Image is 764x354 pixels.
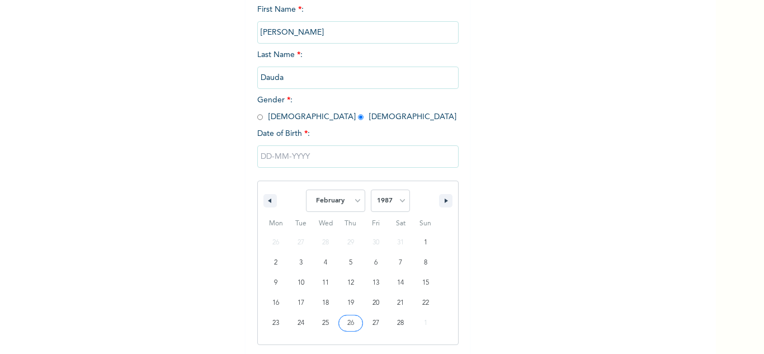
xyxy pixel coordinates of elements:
[289,215,314,233] span: Tue
[298,293,304,313] span: 17
[338,273,364,293] button: 12
[263,273,289,293] button: 9
[289,313,314,333] button: 24
[363,313,388,333] button: 27
[313,293,338,313] button: 18
[397,313,404,333] span: 28
[338,313,364,333] button: 26
[272,293,279,313] span: 16
[257,145,459,168] input: DD-MM-YYYY
[289,273,314,293] button: 10
[347,273,354,293] span: 12
[338,293,364,313] button: 19
[313,313,338,333] button: 25
[372,313,379,333] span: 27
[363,215,388,233] span: Fri
[263,215,289,233] span: Mon
[257,51,459,82] span: Last Name :
[413,293,438,313] button: 22
[324,253,327,273] span: 4
[349,253,352,273] span: 5
[298,273,304,293] span: 10
[388,253,413,273] button: 7
[422,273,429,293] span: 15
[263,313,289,333] button: 23
[363,293,388,313] button: 20
[298,313,304,333] span: 24
[347,313,354,333] span: 26
[257,128,310,140] span: Date of Birth :
[338,215,364,233] span: Thu
[372,293,379,313] span: 20
[322,293,329,313] span: 18
[422,293,429,313] span: 22
[313,253,338,273] button: 4
[388,313,413,333] button: 28
[363,253,388,273] button: 6
[372,273,379,293] span: 13
[397,293,404,313] span: 21
[289,293,314,313] button: 17
[257,21,459,44] input: Enter your first name
[299,253,303,273] span: 3
[413,273,438,293] button: 15
[257,6,459,36] span: First Name :
[397,273,404,293] span: 14
[424,253,427,273] span: 8
[338,253,364,273] button: 5
[413,253,438,273] button: 8
[263,253,289,273] button: 2
[257,96,456,121] span: Gender : [DEMOGRAPHIC_DATA] [DEMOGRAPHIC_DATA]
[363,273,388,293] button: 13
[272,313,279,333] span: 23
[388,273,413,293] button: 14
[263,293,289,313] button: 16
[388,293,413,313] button: 21
[374,253,378,273] span: 6
[274,253,277,273] span: 2
[413,215,438,233] span: Sun
[257,67,459,89] input: Enter your last name
[399,253,402,273] span: 7
[289,253,314,273] button: 3
[322,273,329,293] span: 11
[347,293,354,313] span: 19
[313,273,338,293] button: 11
[424,233,427,253] span: 1
[313,215,338,233] span: Wed
[322,313,329,333] span: 25
[274,273,277,293] span: 9
[388,215,413,233] span: Sat
[413,233,438,253] button: 1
